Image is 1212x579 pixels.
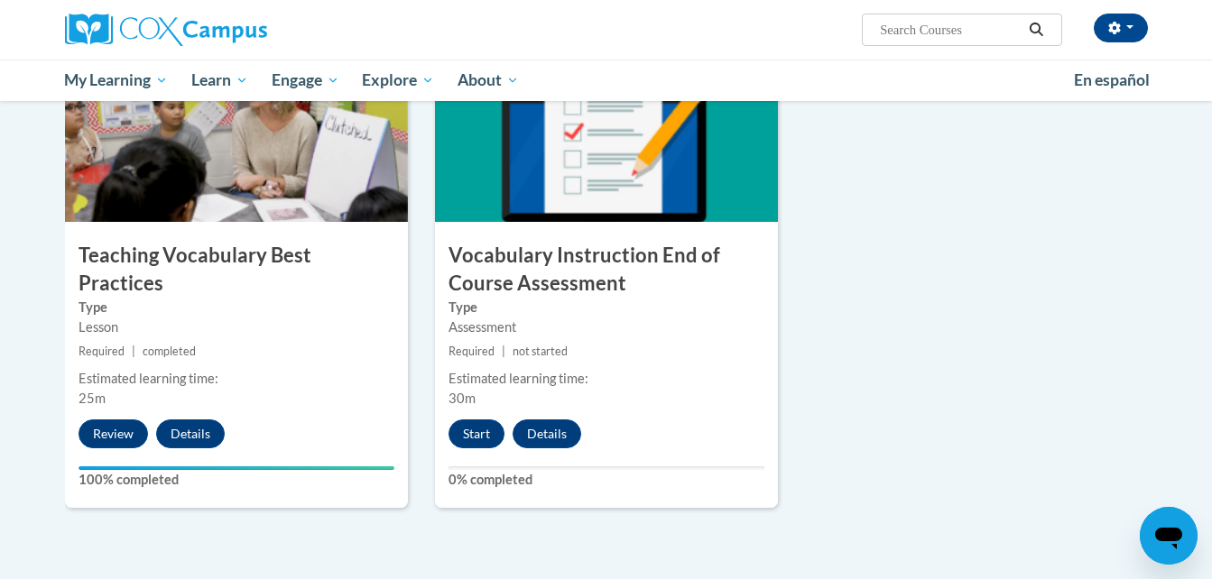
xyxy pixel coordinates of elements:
[449,345,495,358] span: Required
[156,419,225,448] button: Details
[79,419,148,448] button: Review
[79,470,394,490] label: 100% completed
[878,19,1022,41] input: Search Courses
[79,391,106,406] span: 25m
[272,69,339,91] span: Engage
[1094,14,1148,42] button: Account Settings
[65,14,408,46] a: Cox Campus
[65,41,408,222] img: Course Image
[513,345,568,358] span: not started
[79,345,125,358] span: Required
[449,470,764,490] label: 0% completed
[79,466,394,470] div: Your progress
[79,317,394,337] div: Lesson
[79,298,394,317] label: Type
[446,60,531,101] a: About
[435,242,778,298] h3: Vocabulary Instruction End of Course Assessment
[449,391,476,406] span: 30m
[1140,507,1198,565] iframe: Button to launch messaging window
[65,14,267,46] img: Cox Campus
[449,419,504,448] button: Start
[362,69,434,91] span: Explore
[132,345,135,358] span: |
[64,69,168,91] span: My Learning
[65,242,408,298] h3: Teaching Vocabulary Best Practices
[79,369,394,389] div: Estimated learning time:
[513,419,581,448] button: Details
[449,298,764,317] label: Type
[1074,70,1150,89] span: En español
[180,60,260,101] a: Learn
[449,317,764,337] div: Assessment
[449,369,764,389] div: Estimated learning time:
[1022,19,1050,41] button: Search
[38,60,1175,101] div: Main menu
[502,345,505,358] span: |
[53,60,180,101] a: My Learning
[350,60,446,101] a: Explore
[260,60,351,101] a: Engage
[1062,61,1161,99] a: En español
[458,69,519,91] span: About
[191,69,248,91] span: Learn
[143,345,196,358] span: completed
[435,41,778,222] img: Course Image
